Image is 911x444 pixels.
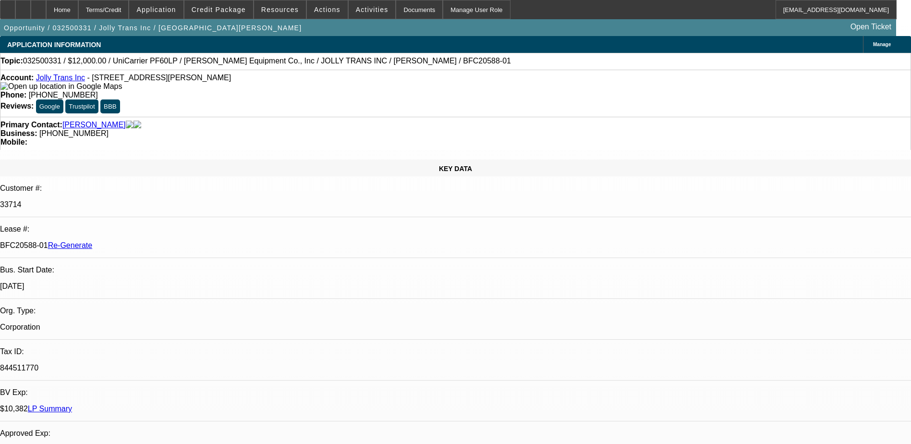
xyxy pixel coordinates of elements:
[126,121,134,129] img: facebook-icon.png
[0,74,34,82] strong: Account:
[0,121,62,129] strong: Primary Contact:
[62,121,126,129] a: [PERSON_NAME]
[314,6,340,13] span: Actions
[184,0,253,19] button: Credit Package
[65,99,98,113] button: Trustpilot
[28,405,72,413] a: LP Summary
[23,57,511,65] span: 032500331 / $12,000.00 / UniCarrier PF60LP / [PERSON_NAME] Equipment Co., Inc / JOLLY TRANS INC /...
[439,165,472,173] span: KEY DATA
[36,99,63,113] button: Google
[129,0,183,19] button: Application
[356,6,389,13] span: Activities
[192,6,246,13] span: Credit Package
[0,129,37,137] strong: Business:
[7,41,101,49] span: APPLICATION INFORMATION
[36,74,85,82] a: Jolly Trans Inc
[0,102,34,110] strong: Reviews:
[29,91,98,99] span: [PHONE_NUMBER]
[0,82,122,91] img: Open up location in Google Maps
[48,241,93,249] a: Re-Generate
[873,42,891,47] span: Manage
[136,6,176,13] span: Application
[0,91,26,99] strong: Phone:
[349,0,396,19] button: Activities
[307,0,348,19] button: Actions
[0,57,23,65] strong: Topic:
[0,138,27,146] strong: Mobile:
[39,129,109,137] span: [PHONE_NUMBER]
[4,24,302,32] span: Opportunity / 032500331 / Jolly Trans Inc / [GEOGRAPHIC_DATA][PERSON_NAME]
[847,19,895,35] a: Open Ticket
[134,121,141,129] img: linkedin-icon.png
[0,82,122,90] a: View Google Maps
[254,0,306,19] button: Resources
[261,6,299,13] span: Resources
[87,74,231,82] span: - [STREET_ADDRESS][PERSON_NAME]
[100,99,120,113] button: BBB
